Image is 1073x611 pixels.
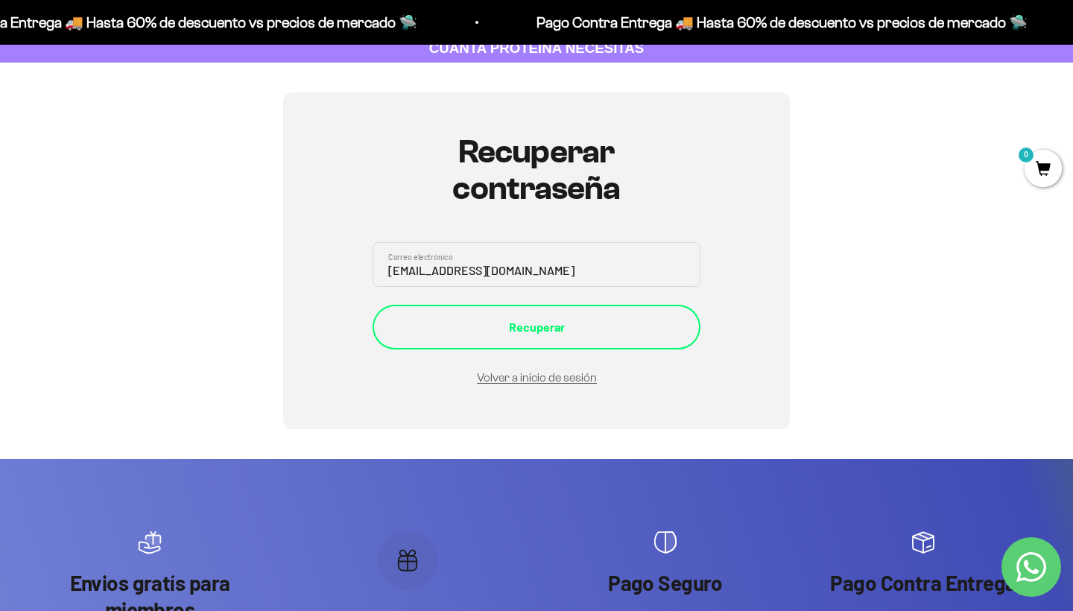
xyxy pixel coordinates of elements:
div: Recuperar [402,317,671,337]
a: Volver a inicio de sesión [477,371,597,384]
p: Pago Contra Entrega [809,569,1037,596]
a: 0 [1025,162,1062,178]
p: Pago Seguro [551,569,779,596]
mark: 0 [1017,146,1035,164]
h1: Recuperar contraseña [373,134,700,206]
p: Pago Contra Entrega 🚚 Hasta 60% de descuento vs precios de mercado 🛸 [534,10,1025,34]
button: Recuperar [373,305,700,349]
strong: CUANTA PROTEÍNA NECESITAS [429,40,645,56]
